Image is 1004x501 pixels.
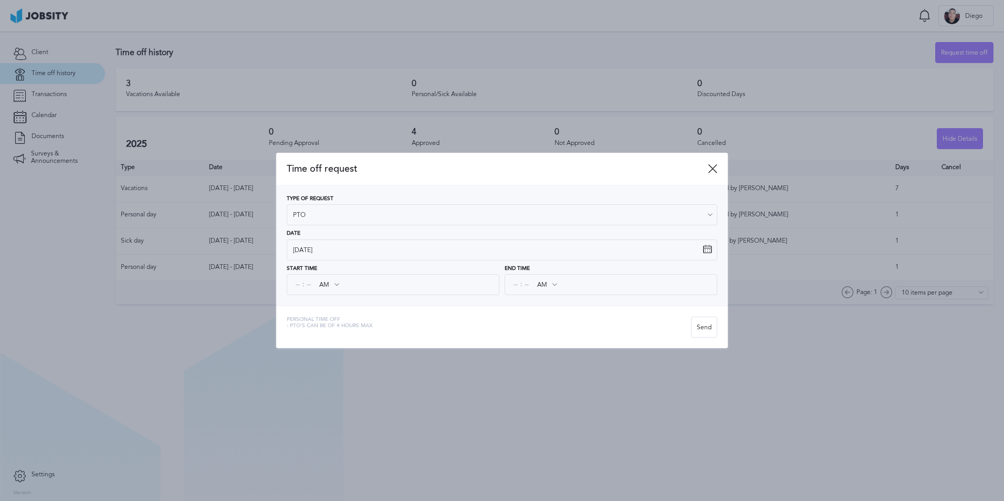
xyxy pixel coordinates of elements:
span: Date [287,231,300,237]
span: Type of Request [287,196,333,202]
div: Send [692,317,717,338]
span: Time off request [287,163,708,174]
span: End Time [505,266,530,272]
span: : [520,281,522,288]
span: Start Time [287,266,317,272]
input: -- [522,275,531,294]
span: Personal Time Off [287,317,372,323]
input: -- [293,275,302,294]
input: -- [511,275,520,294]
span: - PTO's can be of 4 hours max [287,323,372,329]
button: Send [691,317,717,338]
span: : [302,281,304,288]
input: -- [304,275,313,294]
